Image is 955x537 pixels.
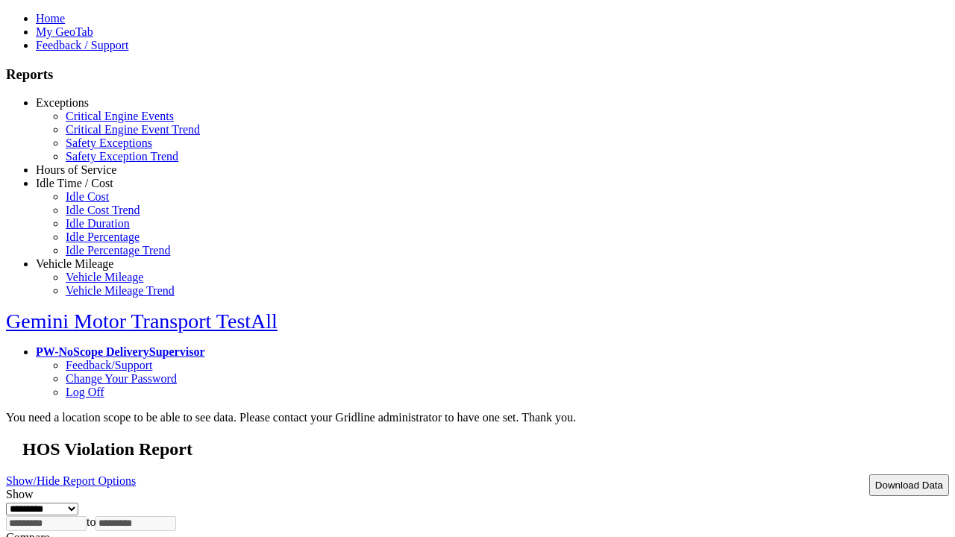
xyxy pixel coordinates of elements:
[6,66,949,83] h3: Reports
[66,190,109,203] a: Idle Cost
[66,204,140,216] a: Idle Cost Trend
[22,439,949,459] h2: HOS Violation Report
[66,123,200,136] a: Critical Engine Event Trend
[36,163,116,176] a: Hours of Service
[66,217,130,230] a: Idle Duration
[36,257,113,270] a: Vehicle Mileage
[66,230,140,243] a: Idle Percentage
[66,136,152,149] a: Safety Exceptions
[6,471,136,491] a: Show/Hide Report Options
[66,372,177,385] a: Change Your Password
[66,177,190,189] a: HOS Explanation Reports
[869,474,949,496] button: Download Data
[36,39,128,51] a: Feedback / Support
[36,96,89,109] a: Exceptions
[66,271,143,283] a: Vehicle Mileage
[66,386,104,398] a: Log Off
[66,359,152,371] a: Feedback/Support
[6,310,278,333] a: Gemini Motor Transport TestAll
[66,110,174,122] a: Critical Engine Events
[36,345,204,358] a: PW-NoScope DeliverySupervisor
[36,25,93,38] a: My GeoTab
[66,244,170,257] a: Idle Percentage Trend
[36,177,113,189] a: Idle Time / Cost
[66,284,175,297] a: Vehicle Mileage Trend
[36,12,65,25] a: Home
[87,515,95,528] span: to
[6,411,949,424] div: You need a location scope to be able to see data. Please contact your Gridline administrator to h...
[66,150,178,163] a: Safety Exception Trend
[6,488,33,500] label: Show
